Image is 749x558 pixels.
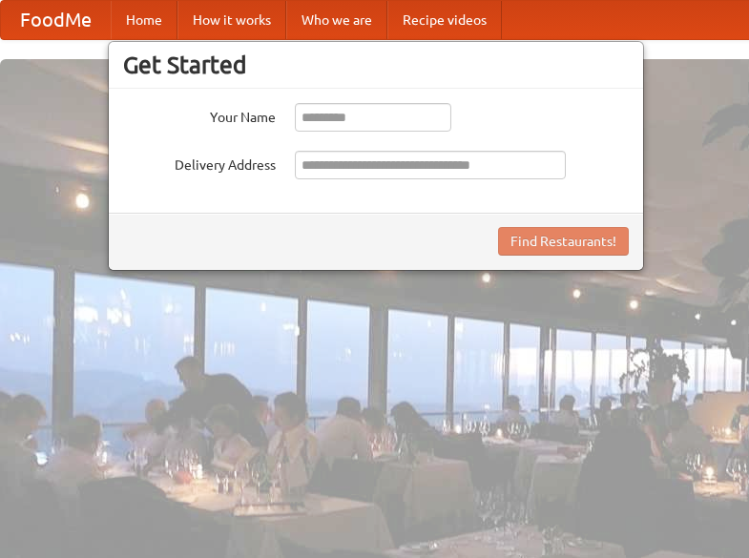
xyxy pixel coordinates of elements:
[123,51,629,79] h3: Get Started
[111,1,177,39] a: Home
[177,1,286,39] a: How it works
[387,1,502,39] a: Recipe videos
[286,1,387,39] a: Who we are
[1,1,111,39] a: FoodMe
[498,227,629,256] button: Find Restaurants!
[123,103,276,127] label: Your Name
[123,151,276,175] label: Delivery Address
